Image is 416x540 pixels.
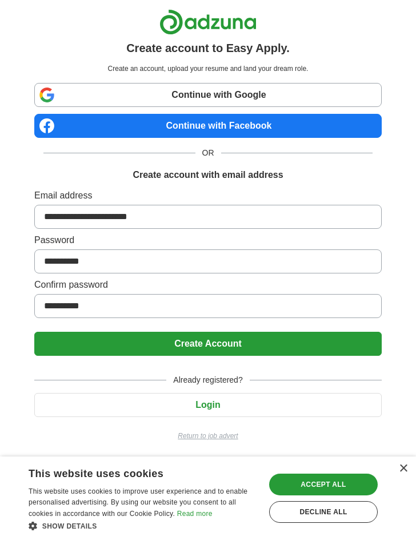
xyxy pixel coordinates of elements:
[29,520,258,531] div: Show details
[166,374,249,386] span: Already registered?
[34,189,382,202] label: Email address
[269,474,378,495] div: Accept all
[34,393,382,417] button: Login
[34,83,382,107] a: Continue with Google
[34,431,382,441] a: Return to job advert
[29,463,230,481] div: This website uses cookies
[133,168,283,182] h1: Create account with email address
[269,501,378,523] div: Decline all
[177,510,213,518] a: Read more, opens a new window
[195,147,221,159] span: OR
[34,233,382,247] label: Password
[159,9,257,35] img: Adzuna logo
[34,332,382,356] button: Create Account
[34,278,382,292] label: Confirm password
[34,400,382,410] a: Login
[37,63,379,74] p: Create an account, upload your resume and land your dream role.
[42,522,97,530] span: Show details
[29,487,247,518] span: This website uses cookies to improve user experience and to enable personalised advertising. By u...
[126,39,290,57] h1: Create account to Easy Apply.
[34,114,382,138] a: Continue with Facebook
[399,464,407,473] div: Close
